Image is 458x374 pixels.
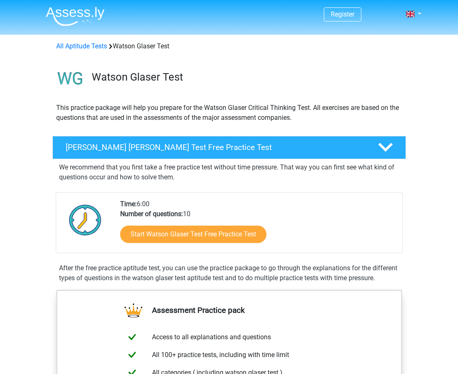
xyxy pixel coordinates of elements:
div: 6:00 10 [114,199,402,253]
h3: Watson Glaser Test [92,71,399,83]
a: All Aptitude Tests [56,42,107,50]
a: Start Watson Glaser Test Free Practice Test [120,226,266,243]
p: This practice package will help you prepare for the Watson Glaser Critical Thinking Test. All exe... [56,103,402,123]
img: Assessly [46,7,104,26]
img: watson glaser test [53,61,88,96]
p: We recommend that you first take a free practice test without time pressure. That way you can fir... [59,162,399,182]
a: Register [331,10,354,18]
div: Watson Glaser Test [53,41,406,51]
img: Clock [64,199,106,241]
b: Time: [120,200,137,208]
b: Number of questions: [120,210,183,218]
div: After the free practice aptitude test, you can use the practice package to go through the explana... [56,263,403,283]
h4: [PERSON_NAME] [PERSON_NAME] Test Free Practice Test [66,143,365,152]
a: [PERSON_NAME] [PERSON_NAME] Test Free Practice Test [49,136,409,159]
